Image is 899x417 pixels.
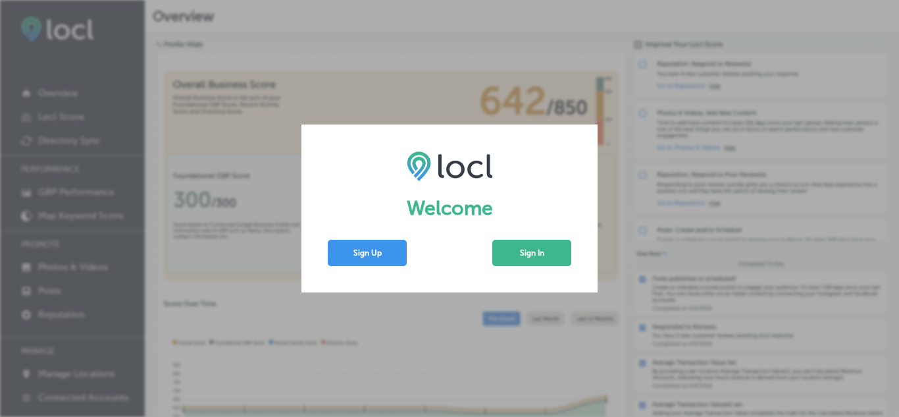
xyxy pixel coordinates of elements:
[492,240,571,266] button: Sign In
[328,196,571,220] h1: Welcome
[407,151,493,181] img: LOCL logo
[328,240,407,266] button: Sign Up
